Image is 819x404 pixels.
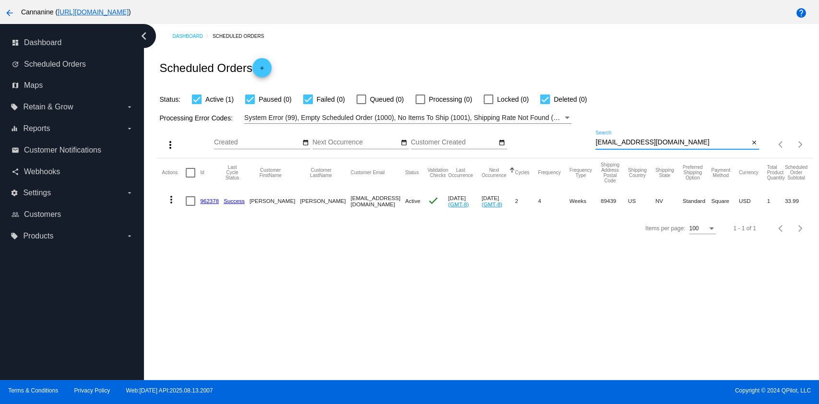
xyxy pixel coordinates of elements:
a: map Maps [12,78,133,93]
button: Change sorting for LastOccurrenceUtc [448,167,473,178]
mat-icon: date_range [302,139,309,147]
mat-cell: 4 [538,187,569,215]
span: Processing Error Codes: [159,114,233,122]
i: settings [11,189,18,197]
span: Status: [159,95,180,103]
mat-cell: US [628,187,655,215]
mat-header-cell: Validation Checks [427,158,448,187]
i: share [12,168,19,176]
a: Privacy Policy [74,387,110,394]
mat-icon: more_vert [165,139,176,151]
button: Change sorting for Status [405,170,418,176]
a: people_outline Customers [12,207,133,222]
span: Reports [23,124,50,133]
mat-select: Filter by Processing Error Codes [244,112,571,124]
span: Maps [24,81,43,90]
button: Change sorting for Subtotal [785,165,807,180]
mat-icon: add [256,65,268,76]
a: 962378 [200,198,219,204]
button: Previous page [772,219,791,238]
button: Change sorting for LastProcessingCycleId [224,165,241,180]
mat-cell: Standard [683,187,712,215]
span: Copyright © 2024 QPilot, LLC [418,387,811,394]
div: 1 - 1 of 1 [733,225,756,232]
a: dashboard Dashboard [12,35,133,50]
mat-cell: [PERSON_NAME] [300,187,350,215]
button: Change sorting for CustomerLastName [300,167,342,178]
span: 100 [689,225,699,232]
a: [URL][DOMAIN_NAME] [58,8,129,16]
mat-icon: arrow_back [4,7,15,19]
mat-cell: NV [655,187,683,215]
span: Customers [24,210,61,219]
i: local_offer [11,103,18,111]
span: Deleted (0) [554,94,587,105]
i: people_outline [12,211,19,218]
a: share Webhooks [12,164,133,179]
input: Next Occurrence [312,139,399,146]
i: equalizer [11,125,18,132]
i: dashboard [12,39,19,47]
a: (GMT-8) [448,201,469,207]
span: Active [405,198,420,204]
span: Settings [23,189,51,197]
button: Change sorting for ShippingCountry [628,167,647,178]
mat-cell: [PERSON_NAME] [249,187,300,215]
a: Scheduled Orders [213,29,273,44]
mat-cell: [DATE] [448,187,482,215]
button: Change sorting for ShippingState [655,167,674,178]
div: Items per page: [645,225,685,232]
span: Active (1) [205,94,234,105]
span: Products [23,232,53,240]
button: Change sorting for CustomerFirstName [249,167,291,178]
i: arrow_drop_down [126,103,133,111]
i: map [12,82,19,89]
a: Success [224,198,245,204]
span: Customer Notifications [24,146,101,154]
button: Change sorting for ShippingPostcode [601,162,619,183]
a: Web:[DATE] API:2025.08.13.2007 [126,387,213,394]
button: Clear [749,138,759,148]
span: Queued (0) [370,94,404,105]
mat-cell: 2 [515,187,538,215]
button: Previous page [772,135,791,154]
mat-header-cell: Total Product Quantity [767,158,784,187]
span: Webhooks [24,167,60,176]
i: chevron_left [136,28,152,44]
span: Processing (0) [429,94,472,105]
button: Next page [791,219,810,238]
mat-select: Items per page: [689,226,716,232]
mat-icon: more_vert [166,194,177,205]
mat-cell: 89439 [601,187,628,215]
mat-cell: [EMAIL_ADDRESS][DOMAIN_NAME] [351,187,405,215]
h2: Scheduled Orders [159,58,271,77]
mat-cell: [DATE] [482,187,515,215]
input: Search [595,139,749,146]
i: email [12,146,19,154]
a: (GMT-8) [482,201,502,207]
span: Failed (0) [317,94,345,105]
span: Dashboard [24,38,61,47]
button: Change sorting for CurrencyIso [739,170,759,176]
button: Change sorting for CustomerEmail [351,170,385,176]
mat-icon: check [427,195,439,206]
a: Dashboard [172,29,213,44]
span: Scheduled Orders [24,60,86,69]
button: Change sorting for NextOccurrenceUtc [482,167,507,178]
button: Change sorting for Id [200,170,204,176]
mat-cell: Square [711,187,738,215]
i: arrow_drop_down [126,189,133,197]
button: Change sorting for Frequency [538,170,560,176]
i: arrow_drop_down [126,232,133,240]
mat-icon: date_range [499,139,505,147]
mat-cell: USD [739,187,767,215]
a: email Customer Notifications [12,143,133,158]
button: Change sorting for FrequencyType [570,167,592,178]
i: update [12,60,19,68]
i: arrow_drop_down [126,125,133,132]
mat-icon: date_range [400,139,407,147]
span: Retain & Grow [23,103,73,111]
input: Created [214,139,300,146]
mat-cell: Weeks [570,187,601,215]
button: Change sorting for PaymentMethod.Type [711,167,730,178]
